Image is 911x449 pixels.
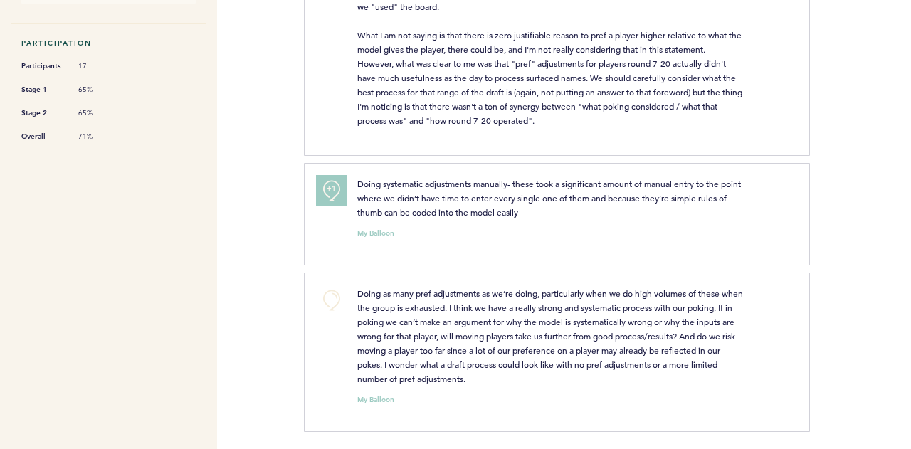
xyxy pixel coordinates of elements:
[21,59,64,73] span: Participants
[21,130,64,144] span: Overall
[78,132,121,142] span: 71%
[78,85,121,95] span: 65%
[327,181,337,196] span: +1
[357,178,743,218] span: Doing systematic adjustments manually- these took a significant amount of manual entry to the poi...
[78,61,121,71] span: 17
[21,38,196,48] h5: Participation
[78,108,121,118] span: 65%
[21,83,64,97] span: Stage 1
[357,230,394,237] small: My Balloon
[317,176,346,205] button: +1
[21,106,64,120] span: Stage 2
[357,396,394,403] small: My Balloon
[357,287,745,384] span: Doing as many pref adjustments as we’re doing, particularly when we do high volumes of these when...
